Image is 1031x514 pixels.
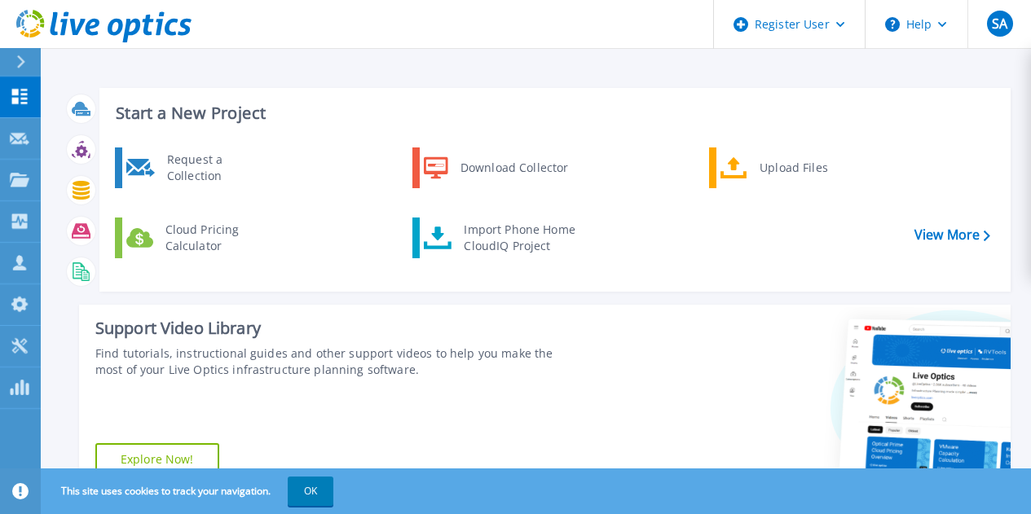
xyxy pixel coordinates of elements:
a: Request a Collection [115,147,282,188]
div: Support Video Library [95,318,579,339]
button: OK [288,477,333,506]
div: Download Collector [452,152,575,184]
a: Cloud Pricing Calculator [115,217,282,258]
a: Explore Now! [95,443,219,476]
a: View More [914,227,990,243]
a: Upload Files [709,147,876,188]
span: SA [992,17,1007,30]
div: Cloud Pricing Calculator [157,222,278,254]
h3: Start a New Project [116,104,989,122]
a: Download Collector [412,147,579,188]
span: This site uses cookies to track your navigation. [45,477,333,506]
div: Upload Files [751,152,872,184]
div: Find tutorials, instructional guides and other support videos to help you make the most of your L... [95,345,579,378]
div: Request a Collection [159,152,278,184]
div: Import Phone Home CloudIQ Project [456,222,583,254]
